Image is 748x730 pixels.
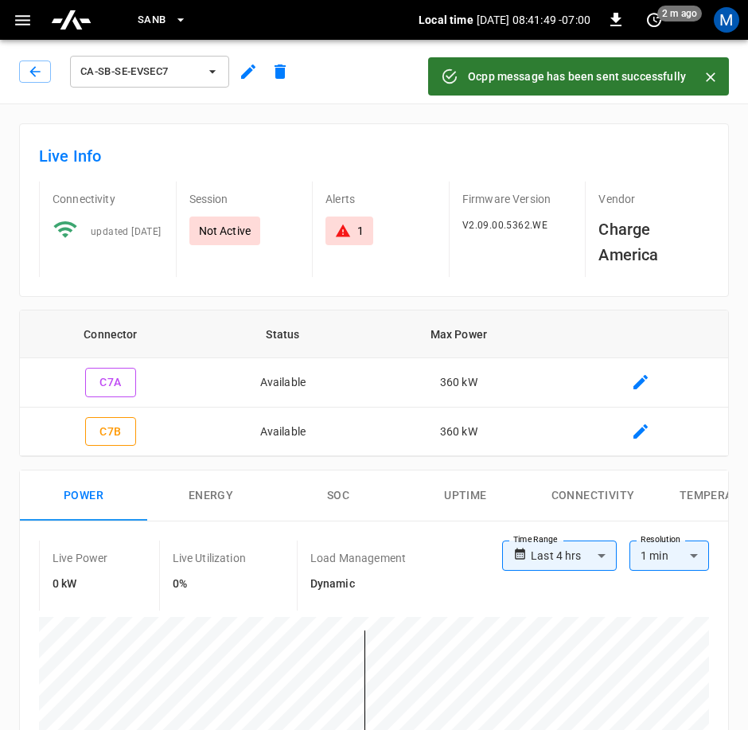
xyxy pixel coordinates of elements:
[85,417,136,447] button: C7B
[50,5,92,35] img: ampcontrol.io logo
[641,533,680,546] label: Resolution
[325,191,436,207] p: Alerts
[598,217,709,267] h6: Charge America
[85,368,136,397] button: C7A
[310,550,406,566] p: Load Management
[598,191,709,207] p: Vendor
[364,358,553,408] td: 360 kW
[462,220,547,231] span: V2.09.00.5362.WE
[201,408,364,457] td: Available
[53,576,108,593] h6: 0 kW
[468,62,686,91] div: Ocpp message has been sent successfully
[201,358,364,408] td: Available
[529,470,656,521] button: Connectivity
[199,223,251,239] p: Not Active
[513,533,558,546] label: Time Range
[20,310,201,358] th: Connector
[173,550,246,566] p: Live Utilization
[402,470,529,521] button: Uptime
[699,65,723,89] button: Close
[357,223,364,239] div: 1
[39,143,709,169] h6: Live Info
[629,541,709,571] div: 1 min
[364,408,553,457] td: 360 kW
[173,576,246,593] h6: 0%
[138,11,166,29] span: SanB
[91,226,162,237] span: updated [DATE]
[201,310,364,358] th: Status
[70,56,229,88] button: ca-sb-se-evseC7
[531,541,617,571] div: Last 4 hrs
[477,12,590,28] p: [DATE] 08:41:49 -07:00
[462,191,573,207] p: Firmware Version
[147,470,275,521] button: Energy
[20,310,728,456] table: connector table
[419,12,473,28] p: Local time
[53,550,108,566] p: Live Power
[364,310,553,358] th: Max Power
[310,576,406,593] h6: Dynamic
[80,63,198,81] span: ca-sb-se-evseC7
[275,470,402,521] button: SOC
[657,6,702,21] span: 2 m ago
[714,7,739,33] div: profile-icon
[189,191,300,207] p: Session
[131,5,193,36] button: SanB
[20,470,147,521] button: Power
[641,7,667,33] button: set refresh interval
[53,191,163,207] p: Connectivity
